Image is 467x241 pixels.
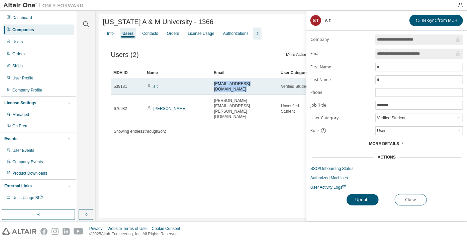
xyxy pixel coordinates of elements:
div: Verified Student [376,114,463,122]
div: Events [4,136,17,141]
button: More Actions [284,49,316,60]
div: User Category [281,67,311,78]
div: Managed [12,112,29,117]
div: SKUs [12,63,23,69]
div: Info [107,31,114,36]
div: Website Terms of Use [107,226,152,231]
div: Privacy [89,226,107,231]
span: Units Usage BI [12,195,43,200]
div: Contacts [142,31,158,36]
a: s t [154,84,158,89]
span: 676982 [114,106,127,111]
div: Orders [12,51,25,57]
div: User Profile [12,75,33,81]
div: MDH ID [113,67,142,78]
div: Users [122,31,133,36]
span: [US_STATE] A & M University - 1366 [103,18,213,26]
label: Company [310,37,371,42]
a: [PERSON_NAME] [154,106,187,111]
span: Unverified Student [281,103,311,114]
img: instagram.svg [52,228,59,235]
div: Users [12,39,23,45]
label: User Category [310,115,371,121]
div: s t [325,18,331,23]
span: Users (2) [111,51,139,59]
img: Altair One [3,2,87,9]
div: User [376,127,463,135]
span: User Activity Logs [310,185,346,190]
label: Job Title [310,103,371,108]
img: linkedin.svg [63,228,70,235]
img: altair_logo.svg [2,228,36,235]
button: Re-Sync from MDH [409,15,463,26]
div: Cookie Consent [152,226,184,231]
div: Dashboard [12,15,32,20]
a: SSO/Onboarding Status [310,166,463,171]
div: Product Downloads [12,171,47,176]
div: Company Profile [12,87,42,93]
div: On Prem [12,123,28,129]
div: External Links [4,183,32,189]
span: [EMAIL_ADDRESS][DOMAIN_NAME] [214,81,275,92]
button: Close [395,194,427,205]
label: Last Name [310,77,371,82]
img: facebook.svg [40,228,48,235]
div: User Events [12,148,34,153]
img: youtube.svg [74,228,83,235]
button: Update [347,194,379,205]
div: Actions [378,155,396,160]
div: User [376,127,386,134]
div: License Usage [188,31,214,36]
div: License Settings [4,100,36,106]
span: Role [310,128,319,133]
span: Verified Student [281,84,309,89]
div: Companies [12,27,34,33]
div: Name [147,67,208,78]
div: st [310,15,321,26]
label: First Name [310,64,371,70]
span: [PERSON_NAME][EMAIL_ADDRESS][PERSON_NAME][DOMAIN_NAME] [214,98,275,119]
span: Showing entries 1 through 2 of 2 [114,129,166,134]
label: Phone [310,90,371,95]
label: Email [310,51,371,56]
div: Email [214,67,275,78]
span: 539131 [114,84,127,89]
div: Orders [167,31,179,36]
div: Company Events [12,159,43,165]
span: More Details [369,141,399,146]
p: © 2025 Altair Engineering, Inc. All Rights Reserved. [89,231,184,237]
div: Authorizations [223,31,249,36]
a: Authorized Machines [310,175,463,181]
div: Verified Student [376,114,406,122]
